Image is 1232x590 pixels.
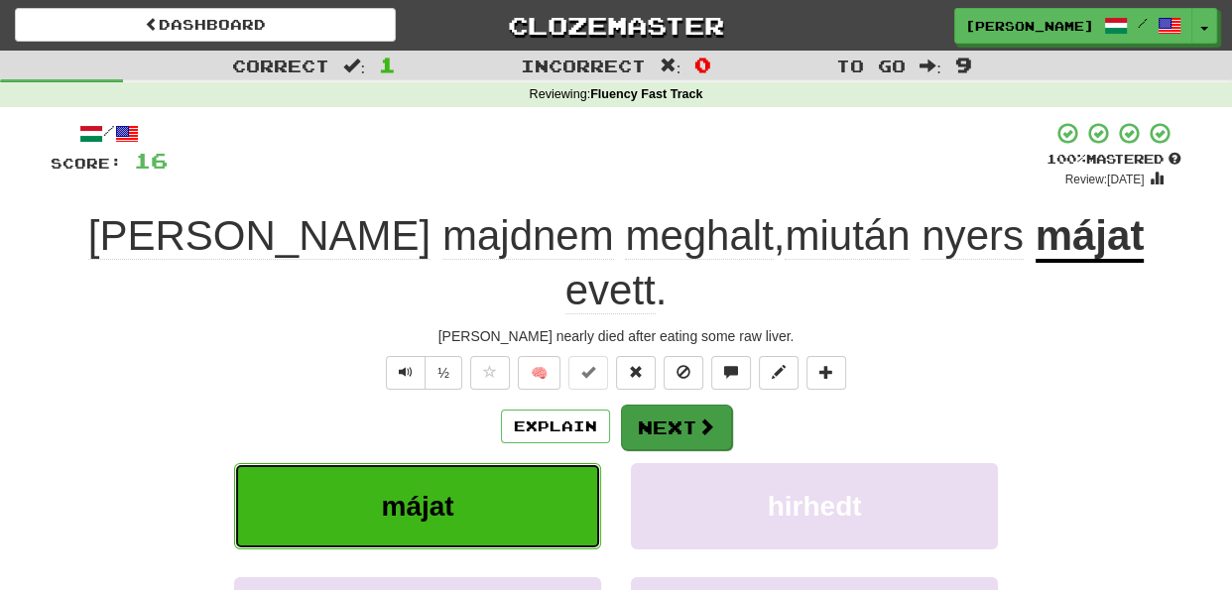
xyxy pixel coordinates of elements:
[920,58,941,74] span: :
[565,267,668,314] span: .
[88,212,431,260] span: [PERSON_NAME]
[426,8,806,43] a: Clozemaster
[134,148,168,173] span: 16
[1047,151,1181,169] div: Mastered
[88,212,1036,260] span: ,
[501,410,610,443] button: Explain
[425,356,462,390] button: ½
[51,326,1181,346] div: [PERSON_NAME] nearly died after eating some raw liver.
[660,58,681,74] span: :
[664,356,703,390] button: Ignore sentence (alt+i)
[470,356,510,390] button: Favorite sentence (alt+f)
[965,17,1094,35] span: [PERSON_NAME]
[382,356,462,390] div: Text-to-speech controls
[51,155,122,172] span: Score:
[1138,16,1148,30] span: /
[759,356,799,390] button: Edit sentence (alt+d)
[954,8,1192,44] a: [PERSON_NAME] /
[590,87,702,101] strong: Fluency Fast Track
[922,212,1024,260] span: nyers
[565,267,656,314] span: evett
[1065,173,1145,186] small: Review: [DATE]
[768,491,862,522] span: hirhedt
[521,56,646,75] span: Incorrect
[631,463,998,549] button: hirhedt
[806,356,846,390] button: Add to collection (alt+a)
[1047,151,1086,167] span: 100 %
[625,212,773,260] span: meghalt
[1036,212,1145,263] u: májat
[386,356,426,390] button: Play sentence audio (ctl+space)
[343,58,365,74] span: :
[234,463,601,549] button: májat
[379,53,396,76] span: 1
[711,356,751,390] button: Discuss sentence (alt+u)
[785,212,910,260] span: miután
[955,53,972,76] span: 9
[836,56,906,75] span: To go
[518,356,560,390] button: 🧠
[15,8,396,42] a: Dashboard
[381,491,453,522] span: májat
[616,356,656,390] button: Reset to 0% Mastered (alt+r)
[568,356,608,390] button: Set this sentence to 100% Mastered (alt+m)
[621,405,732,450] button: Next
[51,121,168,146] div: /
[232,56,329,75] span: Correct
[442,212,614,260] span: majdnem
[694,53,711,76] span: 0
